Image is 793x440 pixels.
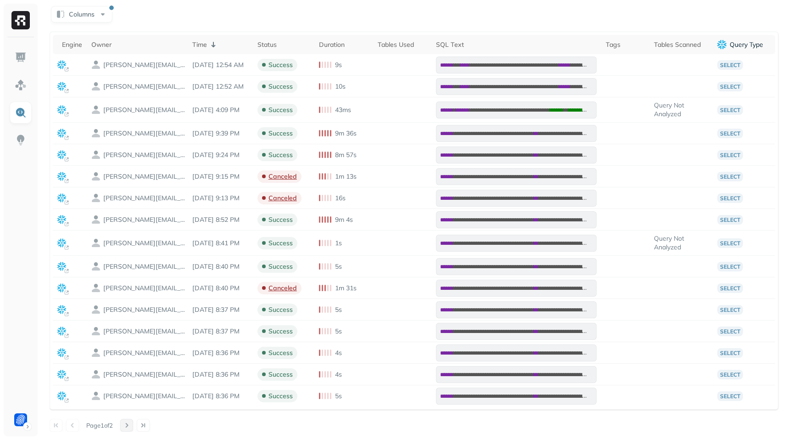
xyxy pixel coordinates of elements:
[730,40,763,49] p: Query Type
[654,40,708,49] div: Tables Scanned
[268,392,293,401] p: success
[103,82,186,91] p: YOSEF.WEINER@FORTER.COM
[335,172,357,181] p: 1m 13s
[192,61,248,69] p: Aug 25, 2025 12:54 AM
[335,215,353,224] p: 9m 4s
[103,106,186,114] p: YOSEF.WEINER@FORTER.COM
[717,215,743,225] p: select
[335,82,346,91] p: 10s
[717,172,743,181] p: select
[103,305,186,314] p: YOSEF.WEINER@FORTER.COM
[192,82,248,91] p: Aug 25, 2025 12:52 AM
[103,284,186,293] p: YOSEF.WEINER@FORTER.COM
[192,349,248,357] p: Aug 20, 2025 8:36 PM
[335,327,342,336] p: 5s
[606,40,645,49] div: Tags
[103,327,186,336] p: YOSEF.WEINER@FORTER.COM
[192,39,248,50] div: Time
[717,129,743,138] p: select
[378,40,427,49] div: Tables Used
[192,151,248,159] p: Aug 20, 2025 9:24 PM
[717,238,743,248] p: select
[103,151,186,159] p: YOSEF.WEINER@FORTER.COM
[91,370,101,379] img: owner
[91,348,101,357] img: owner
[14,413,27,426] img: Forter
[268,284,297,293] p: canceled
[335,194,346,203] p: 16s
[319,40,369,49] div: Duration
[91,283,101,293] img: owner
[268,305,293,314] p: success
[91,305,101,314] img: owner
[91,238,101,248] img: owner
[268,262,293,271] p: success
[192,327,248,336] p: Aug 20, 2025 8:37 PM
[717,262,743,271] p: select
[62,40,82,49] div: Engine
[335,262,342,271] p: 5s
[192,194,248,203] p: Aug 20, 2025 9:13 PM
[335,349,342,357] p: 4s
[91,262,101,271] img: owner
[268,370,293,379] p: success
[654,101,708,118] p: Query Not Analyzed
[91,40,183,49] div: Owner
[15,51,27,63] img: Dashboard
[103,349,186,357] p: YOSEF.WEINER@FORTER.COM
[91,391,101,401] img: owner
[335,106,351,114] p: 43ms
[268,172,297,181] p: canceled
[335,305,342,314] p: 5s
[91,150,101,159] img: owner
[717,150,743,160] p: select
[51,6,112,23] button: Columns
[335,61,342,69] p: 9s
[192,215,248,224] p: Aug 20, 2025 8:52 PM
[192,262,248,271] p: Aug 20, 2025 8:40 PM
[654,234,708,252] p: Query Not Analyzed
[268,106,293,114] p: success
[268,82,293,91] p: success
[717,193,743,203] p: select
[717,82,743,91] p: select
[91,193,101,203] img: owner
[268,61,293,69] p: success
[103,370,186,379] p: YOSEF.WEINER@FORTER.COM
[335,284,357,293] p: 1m 31s
[86,421,113,429] p: Page 1 of 2
[268,129,293,138] p: success
[91,82,101,91] img: owner
[717,305,743,315] p: select
[15,79,27,91] img: Assets
[11,11,30,29] img: Ryft
[192,129,248,138] p: Aug 20, 2025 9:39 PM
[91,105,101,114] img: owner
[717,391,743,401] p: select
[335,370,342,379] p: 4s
[103,172,186,181] p: YOSEF.WEINER@FORTER.COM
[268,151,293,159] p: success
[335,129,357,138] p: 9m 36s
[717,105,743,115] p: select
[103,392,186,401] p: YOSEF.WEINER@FORTER.COM
[717,327,743,336] p: select
[717,370,743,379] p: select
[103,215,186,224] p: YOSEF.WEINER@FORTER.COM
[15,134,27,146] img: Insights
[103,194,186,203] p: YOSEF.WEINER@FORTER.COM
[103,262,186,271] p: YOSEF.WEINER@FORTER.COM
[91,215,101,224] img: owner
[103,61,186,69] p: YOSEF.WEINER@FORTER.COM
[257,40,310,49] div: Status
[192,370,248,379] p: Aug 20, 2025 8:36 PM
[192,106,248,114] p: Aug 24, 2025 4:09 PM
[15,107,27,118] img: Query Explorer
[91,172,101,181] img: owner
[268,215,293,224] p: success
[436,40,597,49] div: SQL Text
[91,327,101,336] img: owner
[192,284,248,293] p: Aug 20, 2025 8:40 PM
[335,151,357,159] p: 8m 57s
[91,60,101,69] img: owner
